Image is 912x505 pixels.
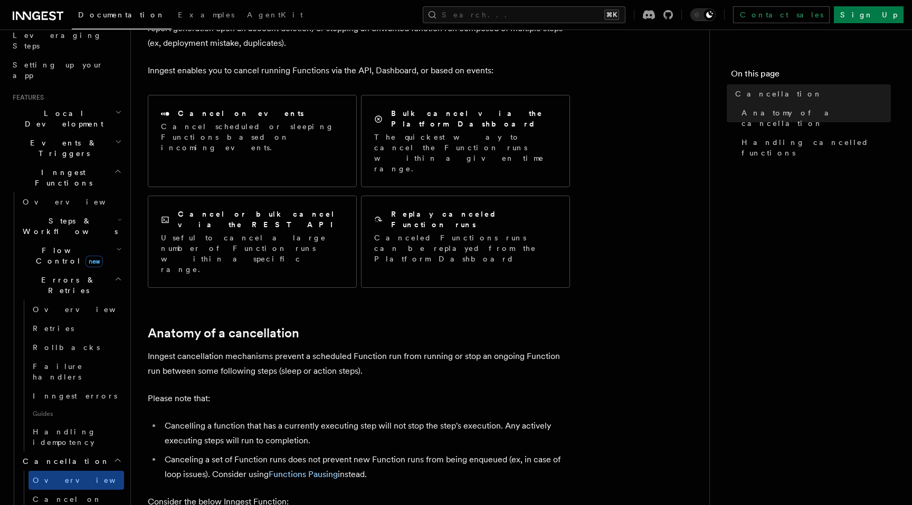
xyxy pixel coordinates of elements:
li: Cancelling a function that has a currently executing step will not stop the step's execution. Any... [161,419,570,448]
span: Inngest Functions [8,167,114,188]
p: Please note that: [148,391,570,406]
h2: Bulk cancel via the Platform Dashboard [391,108,557,129]
a: Overview [28,300,124,319]
a: Failure handlers [28,357,124,386]
a: Handling cancelled functions [737,133,891,162]
span: Setting up your app [13,61,103,80]
a: Functions Pausing [269,469,338,479]
span: Local Development [8,108,115,129]
button: Toggle dark mode [690,8,716,21]
span: Flow Control [18,245,116,266]
span: Overview [23,198,131,206]
span: Anatomy of a cancellation [742,108,891,129]
span: Steps & Workflows [18,216,118,237]
a: Examples [172,3,241,28]
li: Canceling a set of Function runs does not prevent new Function runs from being enqueued (ex, in c... [161,452,570,482]
button: Flow Controlnew [18,241,124,270]
button: Local Development [8,104,124,133]
span: Handling cancelled functions [742,137,891,158]
a: Cancellation [731,84,891,103]
a: Cancel on eventsCancel scheduled or sleeping Functions based on incoming events. [148,95,357,187]
span: Retries [33,324,74,333]
p: Canceled Functions runs can be replayed from the Platform Dashboard [374,232,557,264]
span: Overview [33,476,141,484]
h4: On this page [731,67,891,84]
p: Inngest cancellation mechanisms prevent a scheduled Function run from running or stop an ongoing ... [148,349,570,378]
button: Cancellation [18,452,124,471]
span: new [85,256,103,267]
button: Errors & Retries [18,270,124,300]
div: Errors & Retries [18,300,124,452]
p: Inngest enables you to cancel running Functions via the API, Dashboard, or based on events: [148,63,570,78]
a: Anatomy of a cancellation [737,103,891,133]
span: AgentKit [247,11,303,19]
p: Cancel scheduled or sleeping Functions based on incoming events. [161,121,344,153]
a: Overview [28,471,124,490]
button: Events & Triggers [8,133,124,163]
a: Anatomy of a cancellation [148,326,299,341]
button: Search...⌘K [423,6,625,23]
a: Inngest errors [28,386,124,405]
span: Errors & Retries [18,275,115,296]
span: Documentation [78,11,165,19]
a: Cancel or bulk cancel via the REST APIUseful to cancel a large number of Function runs within a s... [148,196,357,288]
span: Cancellation [18,456,110,467]
a: Sign Up [834,6,904,23]
span: Features [8,93,44,102]
a: Contact sales [733,6,830,23]
a: Handling idempotency [28,422,124,452]
span: Overview [33,305,141,314]
kbd: ⌘K [604,9,619,20]
span: Failure handlers [33,362,83,381]
a: Bulk cancel via the Platform DashboardThe quickest way to cancel the Function runs within a given... [361,95,570,187]
a: Retries [28,319,124,338]
span: Rollbacks [33,343,100,352]
a: AgentKit [241,3,309,28]
a: Replay canceled Function runsCanceled Functions runs can be replayed from the Platform Dashboard [361,196,570,288]
a: Documentation [72,3,172,30]
p: Useful to cancel a large number of Function runs within a specific range. [161,232,344,275]
span: Examples [178,11,234,19]
p: The quickest way to cancel the Function runs within a given time range. [374,132,557,174]
a: Leveraging Steps [8,26,124,55]
a: Rollbacks [28,338,124,357]
span: Events & Triggers [8,138,115,159]
span: Inngest errors [33,392,117,400]
span: Cancellation [735,89,822,99]
span: Leveraging Steps [13,31,102,50]
button: Inngest Functions [8,163,124,192]
span: Guides [28,405,124,422]
span: Handling idempotency [33,428,96,446]
h2: Cancel on events [178,108,304,119]
h2: Cancel or bulk cancel via the REST API [178,209,344,230]
a: Overview [18,192,124,211]
a: Setting up your app [8,55,124,85]
h2: Replay canceled Function runs [391,209,557,230]
button: Steps & Workflows [18,211,124,241]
